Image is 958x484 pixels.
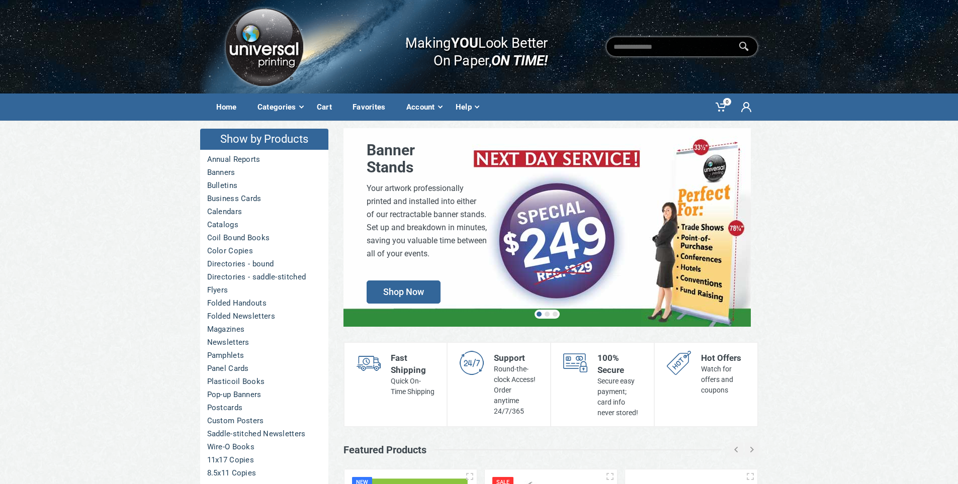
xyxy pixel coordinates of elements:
div: Cart [310,96,345,118]
div: Round-the-clock Access! Order anytime 24/7/365 [494,364,538,417]
a: Coil Bound Books [200,231,328,244]
a: Magazines [200,323,328,336]
b: YOU [451,34,478,51]
a: Directories - saddle-stitched [200,270,328,283]
a: Flyers [200,283,328,297]
a: Bulletins [200,179,328,192]
a: Catalogs [200,218,328,231]
a: Newsletters [200,336,328,349]
div: Home [209,96,250,118]
a: Panel Cards [200,362,328,375]
a: Custom Posters [200,414,328,427]
div: Hot Offers [701,352,745,364]
div: Secure easy payment; card info never stored! [597,376,642,418]
img: shipping-s.png [357,351,381,375]
h4: Show by Products [200,129,328,150]
a: Folded Newsletters [200,310,328,323]
a: 0 [709,93,734,121]
div: Making Look Better On Paper, [386,24,548,69]
a: Annual Reports [200,153,328,166]
div: Quick On-Time Shipping [391,376,435,397]
div: Help [449,96,485,118]
a: Plasticoil Books [200,375,328,388]
a: Color Copies [200,244,328,257]
a: Cart [310,93,345,121]
a: Directories - bound [200,257,328,270]
a: 8.5x11 Copies [200,466,328,479]
a: Favorites [345,93,399,121]
div: Favorites [345,96,399,118]
img: Logo.png [222,5,306,89]
a: Saddle-stitched Newsletters [200,427,328,440]
a: 11x17 Copies [200,453,328,466]
h3: Featured Products [343,444,426,456]
a: Business Cards [200,192,328,205]
div: Account [399,96,449,118]
div: 100% Secure [597,352,642,376]
a: Pop-up Banners [200,388,328,401]
div: Categories [250,96,310,118]
a: Folded Handouts [200,297,328,310]
a: Banners [200,166,328,179]
i: ON TIME! [491,52,548,69]
div: Fast Shipping [391,352,435,376]
a: Pamphlets [200,349,328,362]
div: Watch for offers and coupons [701,364,745,396]
a: Postcards [200,401,328,414]
a: Calendars [200,205,328,218]
div: Banner Stands [367,142,487,176]
div: Support [494,352,538,364]
a: Home [209,93,250,121]
div: Your artwork professionally printed and installed into either of our rectractable banner stands. ... [367,182,487,260]
span: 0 [723,98,731,106]
a: Wire-O Books [200,440,328,453]
img: support-s.png [460,351,484,375]
span: Shop Now [367,280,441,304]
a: BannerStands Your artwork professionallyprinted and installed into eitherof our rectractable bann... [343,128,751,327]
